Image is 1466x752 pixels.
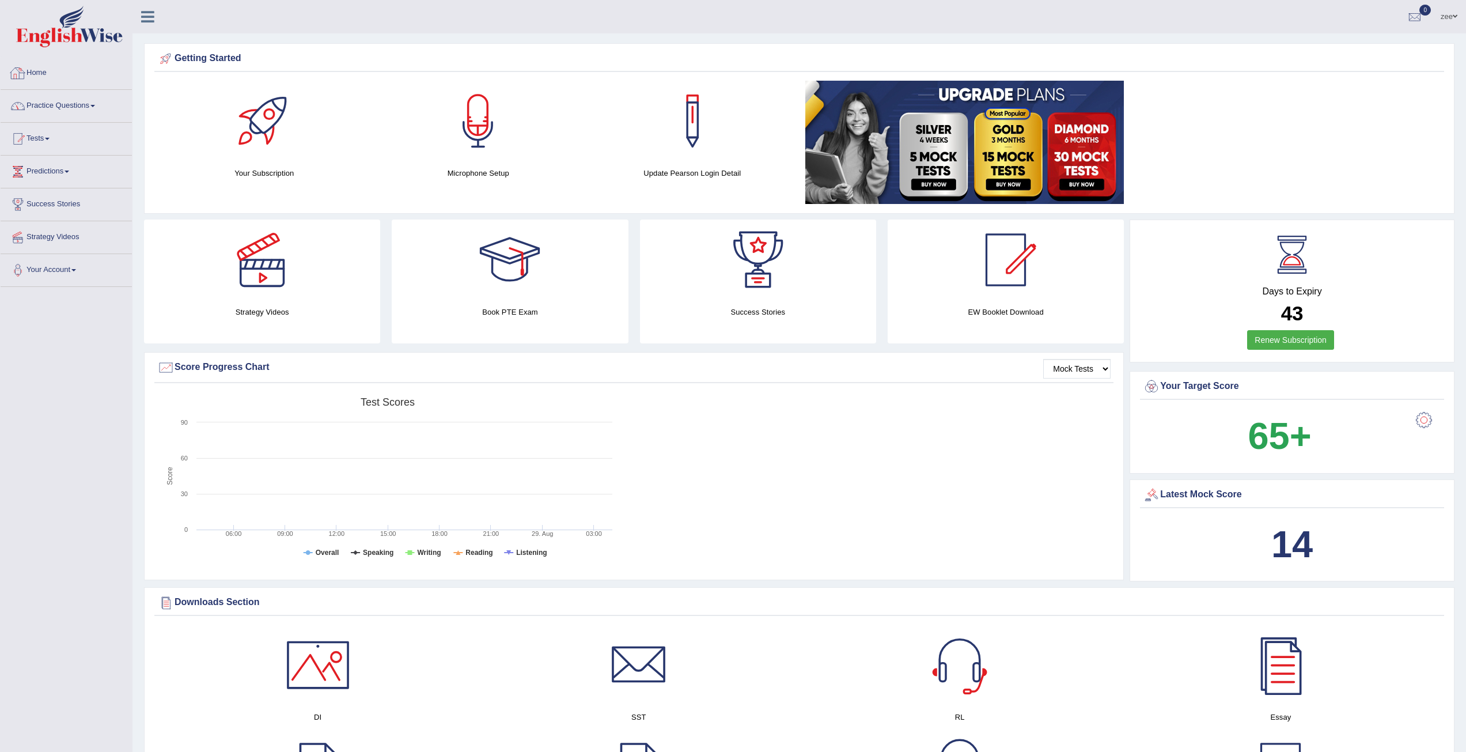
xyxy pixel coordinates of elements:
[1248,415,1311,457] b: 65+
[516,549,547,557] tspan: Listening
[181,455,188,462] text: 60
[144,306,380,318] h4: Strategy Videos
[157,359,1111,376] div: Score Progress Chart
[1,221,132,250] a: Strategy Videos
[1143,486,1441,504] div: Latest Mock Score
[1143,378,1441,395] div: Your Target Score
[184,526,188,533] text: 0
[361,396,415,408] tspan: Test scores
[166,467,174,485] tspan: Score
[591,167,794,179] h4: Update Pearson Login Detail
[157,50,1441,67] div: Getting Started
[888,306,1124,318] h4: EW Booklet Download
[532,530,553,537] tspan: 29. Aug
[640,306,876,318] h4: Success Stories
[163,711,472,723] h4: DI
[483,530,499,537] text: 21:00
[805,711,1115,723] h4: RL
[377,167,580,179] h4: Microphone Setup
[1271,523,1313,565] b: 14
[163,167,366,179] h4: Your Subscription
[484,711,793,723] h4: SST
[417,549,441,557] tspan: Writing
[157,594,1441,611] div: Downloads Section
[1,156,132,184] a: Predictions
[1126,711,1435,723] h4: Essay
[316,549,339,557] tspan: Overall
[1,188,132,217] a: Success Stories
[392,306,628,318] h4: Book PTE Exam
[1,90,132,119] a: Practice Questions
[1,123,132,152] a: Tests
[1,57,132,86] a: Home
[181,419,188,426] text: 90
[1247,330,1334,350] a: Renew Subscription
[181,490,188,497] text: 30
[1281,302,1304,324] b: 43
[226,530,242,537] text: 06:00
[586,530,602,537] text: 03:00
[329,530,345,537] text: 12:00
[1143,286,1441,297] h4: Days to Expiry
[380,530,396,537] text: 15:00
[465,549,493,557] tspan: Reading
[1419,5,1431,16] span: 0
[363,549,393,557] tspan: Speaking
[805,81,1124,204] img: small5.jpg
[431,530,448,537] text: 18:00
[277,530,293,537] text: 09:00
[1,254,132,283] a: Your Account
